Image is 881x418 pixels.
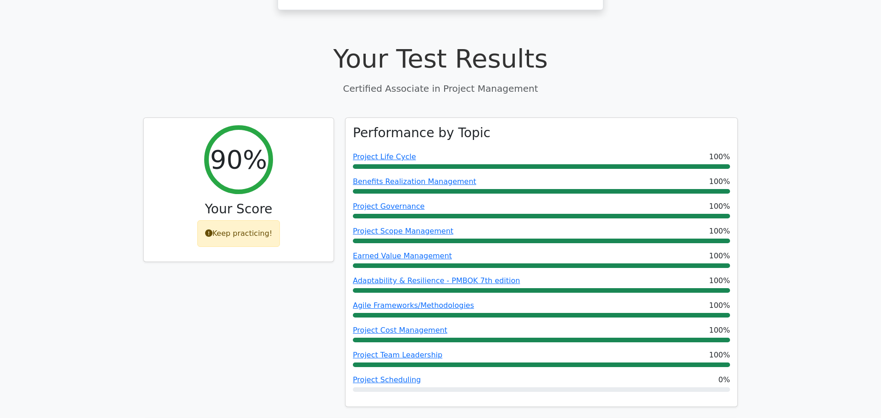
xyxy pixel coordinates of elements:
[353,177,476,186] a: Benefits Realization Management
[709,201,730,212] span: 100%
[143,43,738,74] h1: Your Test Results
[709,176,730,187] span: 100%
[353,351,442,359] a: Project Team Leadership
[719,374,730,385] span: 0%
[197,220,280,247] div: Keep practicing!
[709,325,730,336] span: 100%
[353,301,474,310] a: Agile Frameworks/Methodologies
[709,251,730,262] span: 100%
[353,125,491,141] h3: Performance by Topic
[709,275,730,286] span: 100%
[709,226,730,237] span: 100%
[709,350,730,361] span: 100%
[151,201,326,217] h3: Your Score
[353,227,453,235] a: Project Scope Management
[353,152,416,161] a: Project Life Cycle
[353,375,421,384] a: Project Scheduling
[143,82,738,95] p: Certified Associate in Project Management
[353,202,424,211] a: Project Governance
[709,151,730,162] span: 100%
[353,326,447,334] a: Project Cost Management
[353,276,520,285] a: Adaptability & Resilience - PMBOK 7th edition
[353,251,452,260] a: Earned Value Management
[210,144,267,175] h2: 90%
[709,300,730,311] span: 100%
